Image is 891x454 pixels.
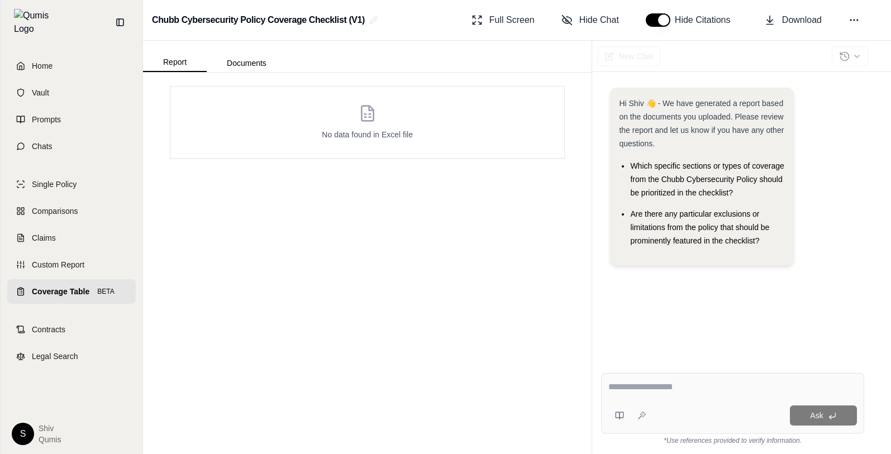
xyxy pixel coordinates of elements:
span: Single Policy [32,179,77,190]
span: Hide Citations [675,13,737,27]
a: Coverage TableBETA [7,279,136,304]
span: Legal Search [32,351,78,362]
img: Qumis Logo [14,9,56,36]
span: Custom Report [32,259,84,270]
span: Shiv [39,423,61,434]
a: Chats [7,134,136,159]
span: Qumis [39,434,61,445]
span: Ask [810,411,823,420]
span: Full Screen [489,13,535,27]
span: Which specific sections or types of coverage from the Chubb Cybersecurity Policy should be priori... [630,161,784,197]
div: S [12,423,34,445]
a: Vault [7,80,136,105]
span: Coverage Table [32,286,89,297]
span: Home [32,60,53,71]
span: No data found in Excel file [322,129,413,140]
button: Collapse sidebar [111,13,129,31]
a: Claims [7,226,136,250]
button: Full Screen [467,9,539,31]
button: Ask [790,405,857,426]
a: Comparisons [7,199,136,223]
button: Hide Chat [557,9,623,31]
span: Vault [32,87,49,98]
span: Comparisons [32,206,78,217]
span: Hi Shiv 👋 - We have generated a report based on the documents you uploaded. Please review the rep... [619,99,784,148]
button: Download [760,9,826,31]
a: Single Policy [7,172,136,197]
h2: Chubb Cybersecurity Policy Coverage Checklist (V1) [152,10,365,30]
span: Download [782,13,822,27]
a: Legal Search [7,344,136,369]
a: Contracts [7,317,136,342]
a: Custom Report [7,252,136,277]
span: BETA [94,286,117,297]
span: Are there any particular exclusions or limitations from the policy that should be prominently fea... [630,209,769,245]
a: Prompts [7,107,136,132]
button: Report [143,53,207,72]
span: Contracts [32,324,65,335]
span: Prompts [32,114,61,125]
a: Home [7,54,136,78]
div: *Use references provided to verify information. [601,434,864,445]
span: Claims [32,232,56,243]
button: Documents [207,54,287,72]
span: Chats [32,141,53,152]
span: Hide Chat [579,13,619,27]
